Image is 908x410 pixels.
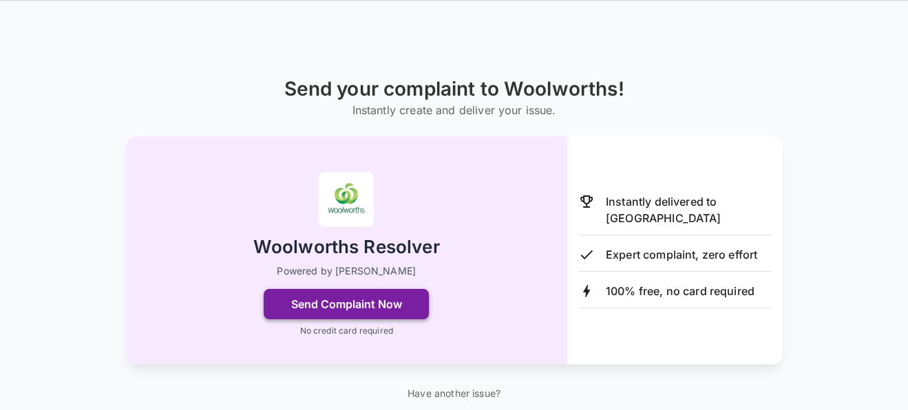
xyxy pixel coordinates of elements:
[277,264,416,278] p: Powered by [PERSON_NAME]
[606,283,754,299] p: 100% free, no card required
[319,172,374,227] img: Woolworths
[253,235,440,259] h2: Woolworths Resolver
[299,325,392,337] p: No credit card required
[264,289,429,319] button: Send Complaint Now
[284,100,624,120] h6: Instantly create and deliver your issue.
[606,193,772,226] p: Instantly delivered to [GEOGRAPHIC_DATA]
[606,246,757,263] p: Expert complaint, zero effort
[284,78,624,100] h1: Send your complaint to Woolworths!
[399,387,509,400] p: Have another issue?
